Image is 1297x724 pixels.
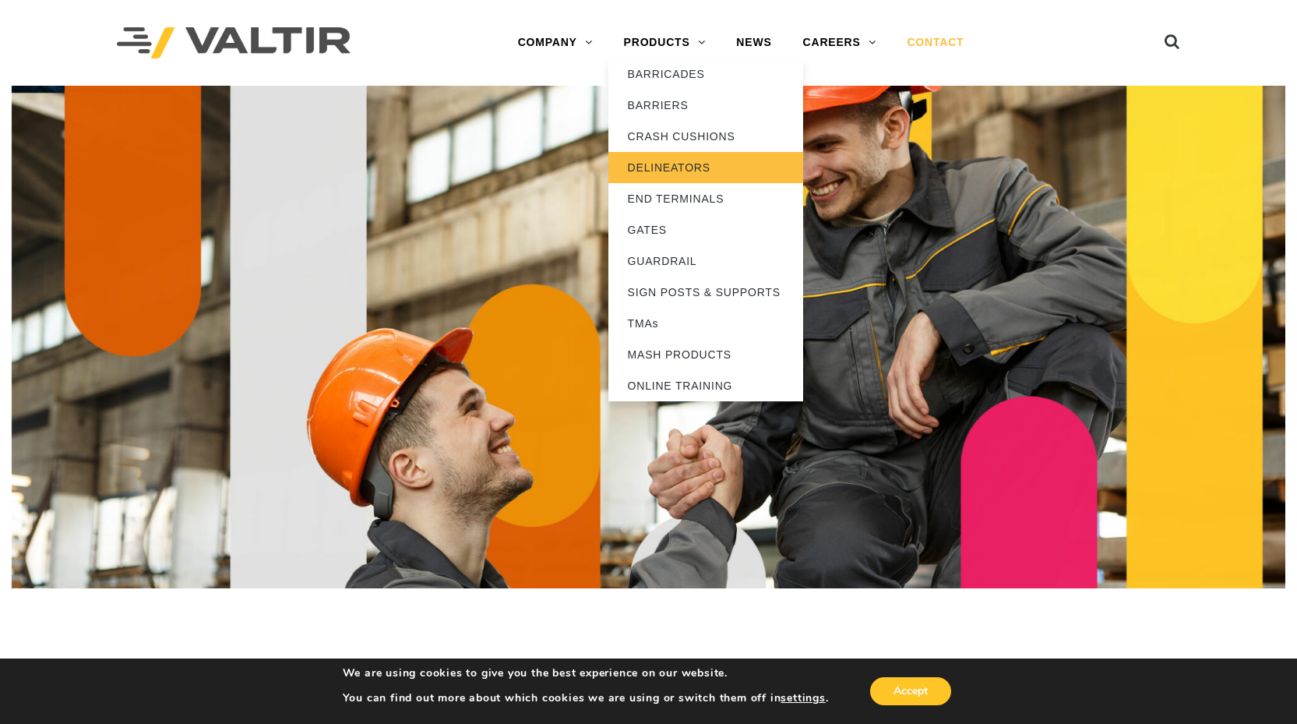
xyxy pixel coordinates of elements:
[870,677,951,705] button: Accept
[608,90,803,121] a: BARRIERS
[608,339,803,370] a: MASH PRODUCTS
[781,691,825,705] button: settings
[721,27,787,58] a: NEWS
[891,27,979,58] a: CONTACT
[608,277,803,308] a: SIGN POSTS & SUPPORTS
[788,27,892,58] a: CAREERS
[608,370,803,401] a: ONLINE TRAINING
[608,58,803,90] a: BARRICADES
[608,27,721,58] a: PRODUCTS
[608,183,803,214] a: END TERMINALS
[343,691,829,705] p: You can find out more about which cookies we are using or switch them off in .
[502,27,608,58] a: COMPANY
[117,27,351,59] img: Valtir
[608,308,803,339] a: TMAs
[12,86,1285,588] img: Contact_1
[608,214,803,245] a: GATES
[343,666,829,680] p: We are using cookies to give you the best experience on our website.
[608,245,803,277] a: GUARDRAIL
[608,152,803,183] a: DELINEATORS
[608,121,803,152] a: CRASH CUSHIONS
